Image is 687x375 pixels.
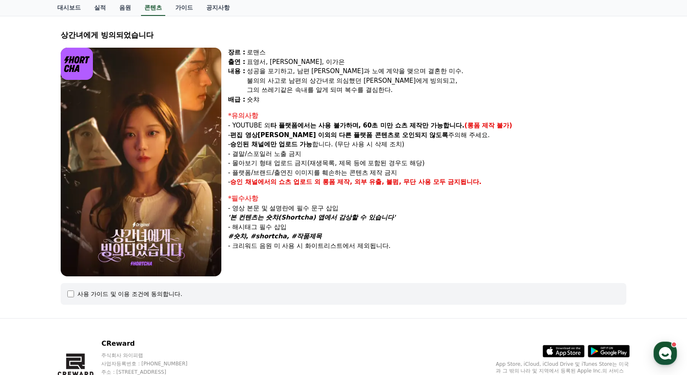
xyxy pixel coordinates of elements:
strong: 롱폼 제작, 외부 유출, 불펌, 무단 사용 모두 금지됩니다. [323,178,482,186]
em: '본 컨텐츠는 숏챠(Shortcha) 앱에서 감상할 수 있습니다' [228,214,395,221]
div: 그의 쓰레기같은 속내를 알게 되며 복수를 결심한다. [247,85,626,95]
span: 홈 [26,278,31,284]
p: - [228,177,626,187]
div: 배급 : [228,95,245,105]
span: 설정 [129,278,139,284]
p: - 해시태그 필수 삽입 [228,222,626,232]
em: #숏챠, #shortcha, #작품제목 [228,232,322,240]
p: - 영상 본문 및 설명란에 필수 문구 삽입 [228,204,626,213]
img: logo [61,48,93,80]
a: 홈 [3,265,55,286]
strong: 승인된 채널에만 업로드 가능 [230,140,312,148]
div: *필수사항 [228,194,626,204]
div: 로맨스 [247,48,626,57]
div: 장르 : [228,48,245,57]
p: - YOUTUBE 외 [228,121,626,130]
div: 성공을 포기하고, 남편 [PERSON_NAME]과 노예 계약을 맺으며 결혼한 미수. [247,66,626,76]
p: CReward [101,339,203,349]
p: - 결말/스포일러 노출 금지 [228,149,626,159]
strong: 다른 플랫폼 콘텐츠로 오인되지 않도록 [339,131,448,139]
p: 주식회사 와이피랩 [101,352,203,359]
p: - 주의해 주세요. [228,130,626,140]
strong: 승인 채널에서의 쇼츠 업로드 외 [230,178,320,186]
div: 불의의 사고로 남편의 상간녀로 의심했던 [PERSON_NAME]에게 빙의되고, [247,76,626,86]
strong: (롱폼 제작 불가) [464,122,512,129]
div: 상간녀에게 빙의되었습니다 [61,29,626,41]
strong: 타 플랫폼에서는 사용 불가하며, 60초 미만 쇼츠 제작만 가능합니다. [270,122,464,129]
img: video [61,48,221,276]
p: - 플랫폼/브랜드/출연진 이미지를 훼손하는 콘텐츠 제작 금지 [228,168,626,178]
span: 대화 [77,278,87,285]
div: 표영서, [PERSON_NAME], 이가은 [247,57,626,67]
strong: 편집 영상[PERSON_NAME] 이외의 [230,131,337,139]
a: 대화 [55,265,108,286]
div: 출연 : [228,57,245,67]
p: - 합니다. (무단 사용 시 삭제 조치) [228,140,626,149]
div: 내용 : [228,66,245,95]
div: 숏챠 [247,95,626,105]
a: 설정 [108,265,161,286]
div: 사용 가이드 및 이용 조건에 동의합니다. [77,290,182,298]
p: - 크리워드 음원 미 사용 시 화이트리스트에서 제외됩니다. [228,241,626,251]
p: 사업자등록번호 : [PHONE_NUMBER] [101,360,203,367]
div: *유의사항 [228,111,626,121]
p: - 몰아보기 형태 업로드 금지(재생목록, 제목 등에 포함된 경우도 해당) [228,158,626,168]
